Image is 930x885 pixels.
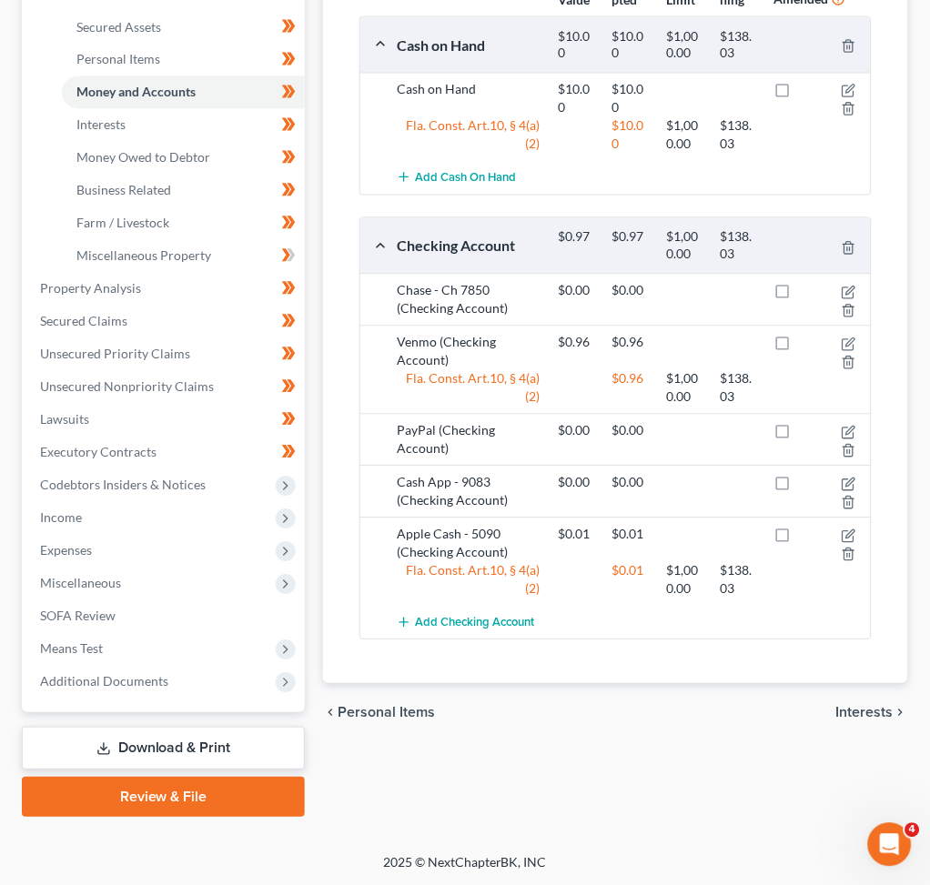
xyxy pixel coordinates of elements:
[836,706,908,720] button: Interests chevron_right
[338,706,435,720] span: Personal Items
[388,117,550,154] div: Fla. Const. Art.10, § 4(a) (2)
[550,526,603,544] div: $0.01
[550,229,603,263] div: $0.97
[40,281,141,297] span: Property Analysis
[25,371,305,404] a: Unsecured Nonpriority Claims
[40,576,121,591] span: Miscellaneous
[657,229,711,263] div: $1,000.00
[603,28,657,62] div: $10.00
[550,282,603,300] div: $0.00
[388,562,550,598] div: Fla. Const. Art.10, § 4(a) (2)
[40,510,82,526] span: Income
[415,616,534,630] span: Add Checking Account
[603,81,657,117] div: $10.00
[40,379,214,395] span: Unsecured Nonpriority Claims
[76,19,161,35] span: Secured Assets
[76,85,196,100] span: Money and Accounts
[323,706,435,720] button: chevron_left Personal Items
[415,171,516,186] span: Add Cash on Hand
[40,412,89,427] span: Lawsuits
[603,370,657,407] div: $0.96
[62,76,305,109] a: Money and Accounts
[40,445,157,460] span: Executory Contracts
[76,248,211,264] span: Miscellaneous Property
[711,562,764,598] div: $138.03
[40,478,206,493] span: Codebtors Insiders & Notices
[388,526,550,562] div: Apple Cash - 5090 (Checking Account)
[657,28,711,62] div: $1,000.00
[603,282,657,300] div: $0.00
[711,117,764,154] div: $138.03
[388,334,550,370] div: Venmo (Checking Account)
[388,422,550,458] div: PayPal (Checking Account)
[603,422,657,440] div: $0.00
[603,117,657,154] div: $10.00
[62,109,305,142] a: Interests
[550,81,603,117] div: $10.00
[550,334,603,352] div: $0.96
[62,44,305,76] a: Personal Items
[711,229,764,263] div: $138.03
[388,81,550,117] div: Cash on Hand
[894,706,908,720] i: chevron_right
[657,370,711,407] div: $1,000.00
[603,562,657,598] div: $0.01
[62,240,305,273] a: Miscellaneous Property
[836,706,894,720] span: Interests
[25,600,305,633] a: SOFA Review
[62,11,305,44] a: Secured Assets
[40,347,190,362] span: Unsecured Priority Claims
[388,370,550,407] div: Fla. Const. Art.10, § 4(a) (2)
[25,306,305,338] a: Secured Claims
[25,437,305,469] a: Executory Contracts
[62,142,305,175] a: Money Owed to Debtor
[550,28,603,62] div: $10.00
[40,641,103,657] span: Means Test
[62,207,305,240] a: Farm / Livestock
[25,273,305,306] a: Property Analysis
[868,823,912,867] iframe: Intercom live chat
[76,150,210,166] span: Money Owed to Debtor
[550,422,603,440] div: $0.00
[388,35,550,55] div: Cash on Hand
[76,52,160,67] span: Personal Items
[323,706,338,720] i: chevron_left
[711,28,764,62] div: $138.03
[40,543,92,558] span: Expenses
[711,370,764,407] div: $138.03
[397,161,516,195] button: Add Cash on Hand
[388,282,550,318] div: Chase - Ch 7850 (Checking Account)
[62,175,305,207] a: Business Related
[40,608,116,624] span: SOFA Review
[388,236,550,256] div: Checking Account
[603,229,657,263] div: $0.97
[550,474,603,492] div: $0.00
[25,404,305,437] a: Lawsuits
[603,474,657,492] div: $0.00
[76,183,171,198] span: Business Related
[76,216,169,231] span: Farm / Livestock
[76,117,126,133] span: Interests
[40,314,127,329] span: Secured Claims
[657,117,711,154] div: $1,000.00
[22,728,305,770] a: Download & Print
[388,474,550,510] div: Cash App - 9083 (Checking Account)
[397,606,534,639] button: Add Checking Account
[603,526,657,544] div: $0.01
[603,334,657,352] div: $0.96
[22,778,305,818] a: Review & File
[905,823,920,838] span: 4
[25,338,305,371] a: Unsecured Priority Claims
[657,562,711,598] div: $1,000.00
[40,674,168,689] span: Additional Documents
